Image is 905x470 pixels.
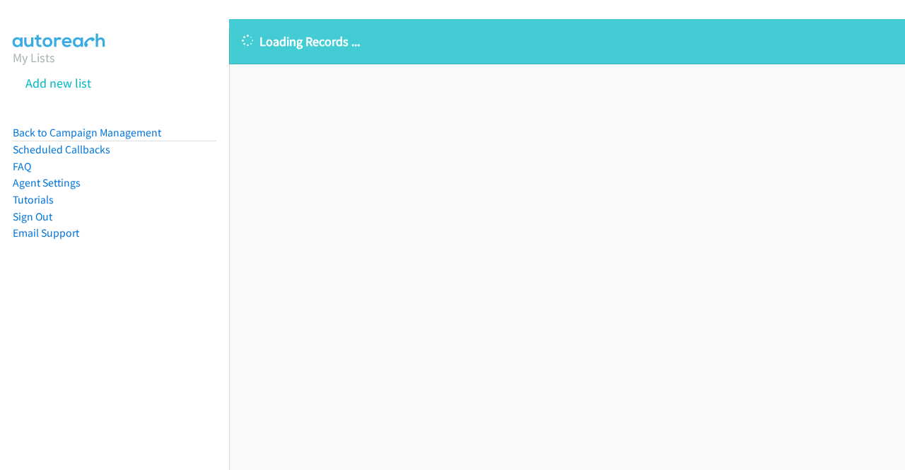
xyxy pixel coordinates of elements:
a: Add new list [25,75,91,91]
a: FAQ [13,160,31,173]
a: Agent Settings [13,176,81,189]
a: My Lists [13,49,55,66]
a: Scheduled Callbacks [13,143,110,156]
a: Email Support [13,226,79,240]
a: Sign Out [13,210,52,223]
a: Back to Campaign Management [13,126,161,139]
p: Loading Records ... [242,32,892,51]
a: Tutorials [13,193,54,206]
